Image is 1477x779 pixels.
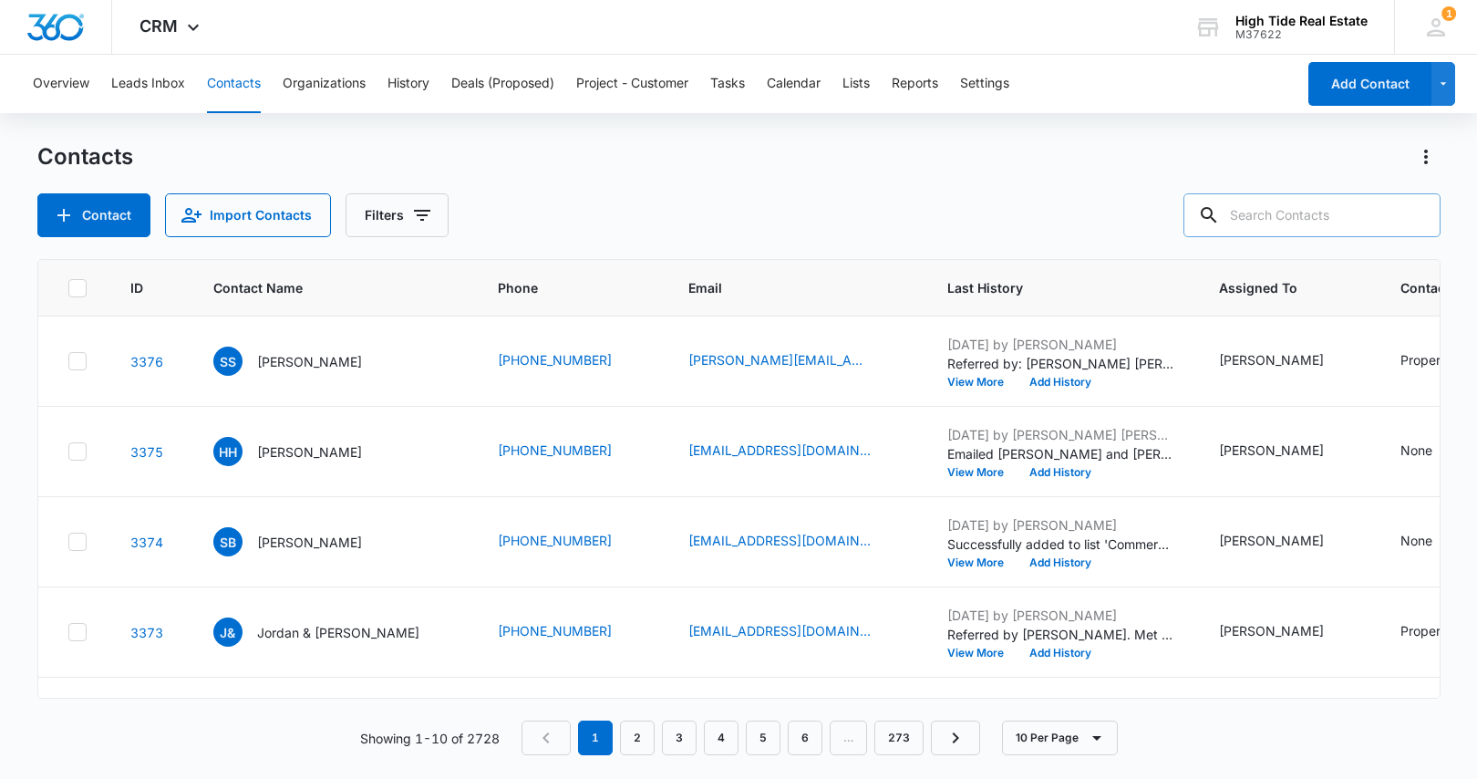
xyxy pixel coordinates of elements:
a: [PHONE_NUMBER] [498,621,612,640]
button: Actions [1411,142,1441,171]
a: Page 2 [620,721,655,755]
div: Contact Type - None - Select to Edit Field [1400,441,1465,462]
div: Phone - (831) 818-4927 - Select to Edit Field [498,350,645,372]
div: Email - henryhorowitz00@gmail.com - Select to Edit Field [688,441,904,462]
span: Email [688,278,877,297]
a: Navigate to contact details page for Henry Horowitz [130,444,163,460]
div: Phone - (831) 706-1563 - Select to Edit Field [498,621,645,643]
button: Calendar [767,55,821,113]
button: Deals (Proposed) [451,55,554,113]
p: Emailed [PERSON_NAME] and [PERSON_NAME]. Has a combination of commercial/residential portfolio (i... [947,444,1175,463]
div: [PERSON_NAME] [1219,441,1324,460]
p: [DATE] by [PERSON_NAME] [PERSON_NAME] [947,425,1175,444]
button: Add History [1017,467,1104,478]
a: [PHONE_NUMBER] [498,441,612,460]
input: Search Contacts [1183,193,1441,237]
a: [PERSON_NAME][EMAIL_ADDRESS][PERSON_NAME][DOMAIN_NAME] [688,350,871,369]
p: Showing 1-10 of 2728 [360,729,500,748]
span: SS [213,347,243,376]
a: [EMAIL_ADDRESS][DOMAIN_NAME] [688,531,871,550]
button: Reports [892,55,938,113]
button: View More [947,467,1017,478]
div: Contact Name - Jordan & Kami Johnson - Select to Edit Field [213,618,452,647]
nav: Pagination [522,721,980,755]
a: Page 3 [662,721,697,755]
button: Add Contact [1308,62,1431,106]
p: [DATE] by [PERSON_NAME] [947,335,1175,354]
button: Organizations [283,55,366,113]
p: Referred by: [PERSON_NAME] [PERSON_NAME] Realty Has a second unit attached to their home. Wants t... [947,354,1175,373]
button: 10 Per Page [1002,721,1118,755]
a: Page 5 [746,721,780,755]
a: Next Page [931,721,980,755]
div: Email - jordan@pacificcoastinjurylawyer.com - Select to Edit Field [688,621,904,643]
a: Page 4 [704,721,738,755]
div: Assigned To - Kaicie McMurray - Select to Edit Field [1219,441,1357,462]
button: Lists [842,55,870,113]
em: 1 [578,721,613,755]
button: Add History [1017,557,1104,568]
a: [PHONE_NUMBER] [498,350,612,369]
div: [PERSON_NAME] [1219,350,1324,369]
div: Contact Type - None - Select to Edit Field [1400,531,1465,553]
p: [PERSON_NAME] [257,352,362,371]
span: HH [213,437,243,466]
p: [PERSON_NAME] [257,442,362,462]
p: Successfully added to list 'Commercial Leasing Prospects '. [947,535,1175,554]
span: Last History [947,278,1149,297]
div: Assigned To - Kaicie McMurray - Select to Edit Field [1219,531,1357,553]
button: Contacts [207,55,261,113]
div: Contact Name - Sarah Briggs - Select to Edit Field [213,527,395,556]
div: Email - sarahbriggsdesign@gmail.com - Select to Edit Field [688,531,904,553]
div: Contact Name - Sigrid Snitzer - Select to Edit Field [213,347,395,376]
button: Tasks [710,55,745,113]
a: [EMAIL_ADDRESS][DOMAIN_NAME] [688,441,871,460]
span: Contact Name [213,278,428,297]
div: [PERSON_NAME] [1219,531,1324,550]
button: Add Contact [37,193,150,237]
span: SB [213,527,243,556]
button: Filters [346,193,449,237]
button: Import Contacts [165,193,331,237]
div: Phone - (818) 793-9563 - Select to Edit Field [498,441,645,462]
div: Email - sigrid.snitzer@gmail.com - Select to Edit Field [688,350,904,372]
a: [PHONE_NUMBER] [498,531,612,550]
a: Page 6 [788,721,822,755]
p: Referred by [PERSON_NAME]. Met with [PERSON_NAME] for video chat 9/23 and sent pma 9/24. They are... [947,625,1175,644]
button: Settings [960,55,1009,113]
a: Navigate to contact details page for Jordan & Kami Johnson [130,625,163,640]
div: Assigned To - Kaicie McMurray - Select to Edit Field [1219,350,1357,372]
div: notifications count [1441,6,1456,21]
button: View More [947,377,1017,388]
button: Project - Customer [576,55,688,113]
span: 1 [1441,6,1456,21]
p: [DATE] by [PERSON_NAME] [947,515,1175,535]
div: account id [1235,28,1368,41]
h1: Contacts [37,143,133,171]
p: [DATE] by [PERSON_NAME] [947,606,1175,625]
button: View More [947,648,1017,659]
button: Leads Inbox [111,55,185,113]
span: J& [213,618,243,647]
div: Assigned To - Kaicie McMurray - Select to Edit Field [1219,621,1357,643]
button: Add History [1017,648,1104,659]
span: CRM [139,16,178,36]
a: [EMAIL_ADDRESS][DOMAIN_NAME] [688,621,871,640]
p: [DATE] by [PERSON_NAME] [947,696,1175,715]
div: [PERSON_NAME] [1219,621,1324,640]
button: View More [947,557,1017,568]
span: Assigned To [1219,278,1330,297]
div: Phone - (831) 332-5369 - Select to Edit Field [498,531,645,553]
div: None [1400,441,1432,460]
a: Navigate to contact details page for Sarah Briggs [130,535,163,550]
p: Jordan & [PERSON_NAME] [257,623,419,642]
div: None [1400,531,1432,550]
button: Add History [1017,377,1104,388]
a: Navigate to contact details page for Sigrid Snitzer [130,354,163,369]
div: Contact Name - Henry Horowitz - Select to Edit Field [213,437,395,466]
span: ID [130,278,143,297]
p: [PERSON_NAME] [257,533,362,552]
div: account name [1235,14,1368,28]
a: Page 273 [874,721,924,755]
span: Phone [498,278,618,297]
